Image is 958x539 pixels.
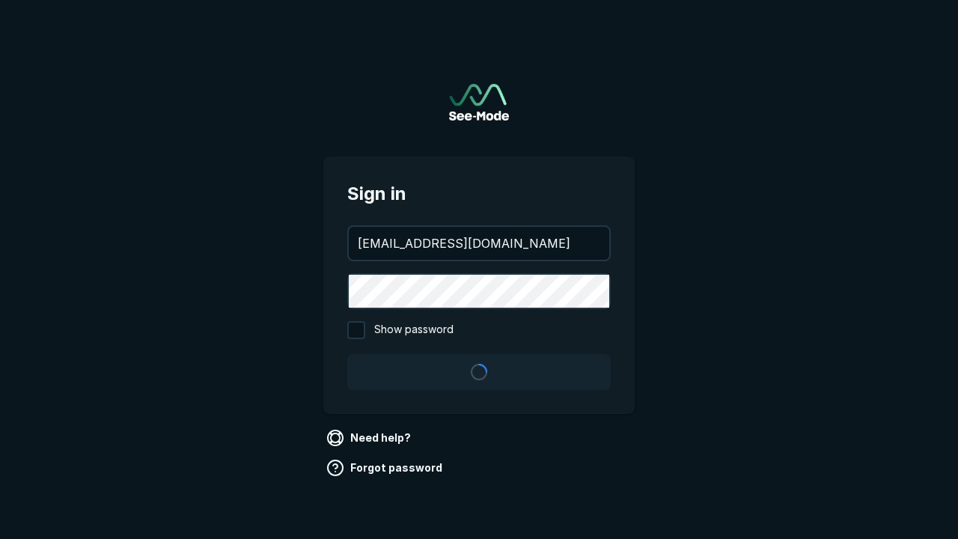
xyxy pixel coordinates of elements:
span: Sign in [347,180,611,207]
input: your@email.com [349,227,609,260]
a: Go to sign in [449,84,509,121]
img: See-Mode Logo [449,84,509,121]
span: Show password [374,321,454,339]
a: Forgot password [323,456,448,480]
a: Need help? [323,426,417,450]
